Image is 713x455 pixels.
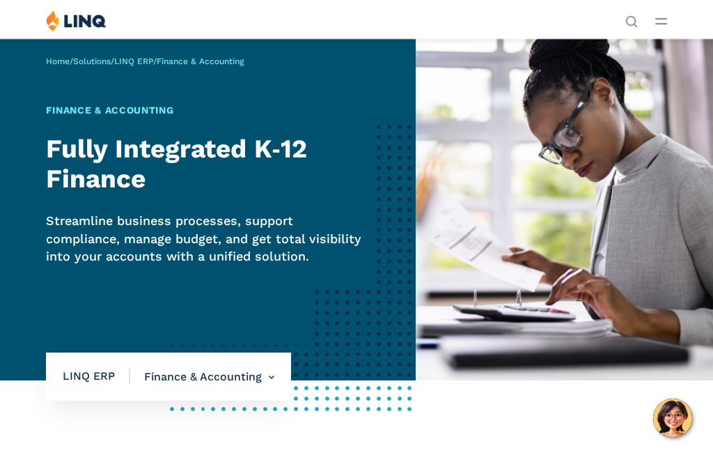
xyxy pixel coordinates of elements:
[46,10,107,31] img: LINQ | K‑12 Software
[416,38,713,380] img: ERP Finance and Accounting Banner
[625,14,638,26] button: Open Search Bar
[114,56,153,66] a: LINQ ERP
[625,10,638,26] nav: Utility Navigation
[653,399,692,438] button: Hello, have a question? Let’s chat.
[46,212,370,265] p: Streamline business processes, support compliance, manage budget, and get total visibility into y...
[130,353,274,401] li: Finance & Accounting
[73,56,111,66] a: Solutions
[157,56,244,66] span: Finance & Accounting
[46,103,370,118] h1: Finance & Accounting
[46,134,307,194] strong: Fully Integrated K‑12 Finance
[46,56,70,66] a: Home
[655,13,667,29] button: Open Main Menu
[63,369,130,384] span: LINQ ERP
[46,56,244,66] span: / / /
